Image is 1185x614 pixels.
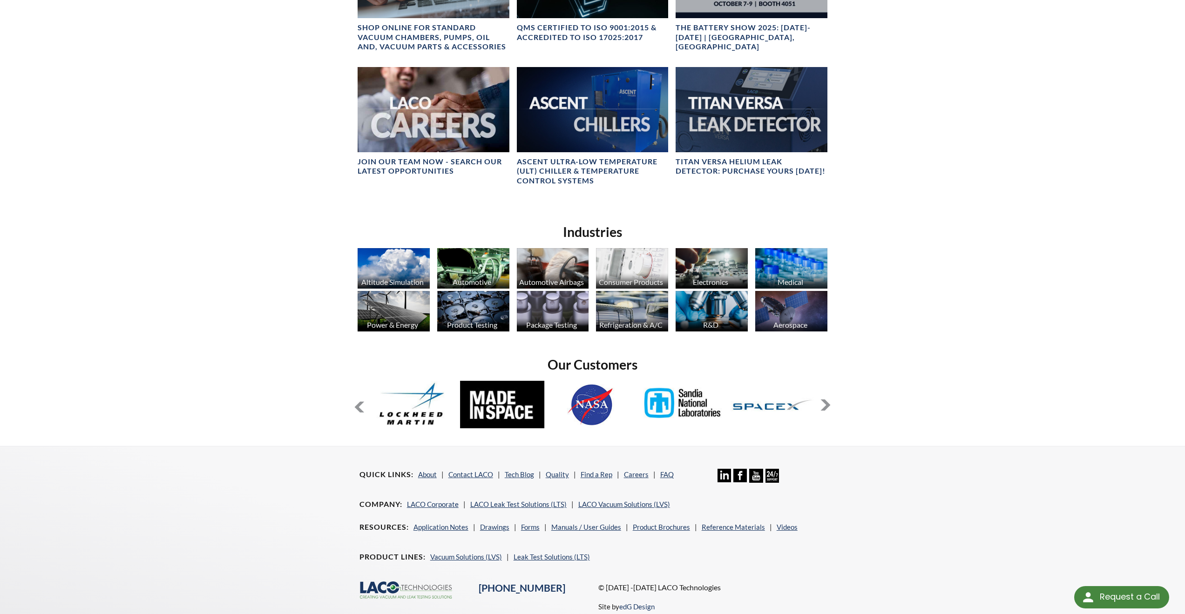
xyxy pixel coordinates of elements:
div: Request a Call [1100,586,1160,607]
a: Product Testing [437,291,509,334]
h2: Industries [354,223,832,241]
h4: Product Lines [359,552,426,562]
img: industry_ProductTesting_670x376.jpg [437,291,509,331]
img: industry_HVAC_670x376.jpg [596,291,668,331]
img: MadeInSpace.jpg [460,381,545,428]
a: Contact LACO [448,470,493,479]
a: Videos [777,523,798,531]
div: Medical [754,277,826,286]
a: Package Testing [517,291,589,334]
div: Power & Energy [356,320,429,329]
img: Artboard_1.jpg [755,291,827,331]
h4: Quick Links [359,470,413,479]
a: Drawings [480,523,509,531]
a: Leak Test Solutions (LTS) [514,553,590,561]
a: [PHONE_NUMBER] [479,582,565,594]
a: Find a Rep [581,470,612,479]
div: Automotive [436,277,508,286]
h4: Resources [359,522,409,532]
a: 24/7 Support [765,476,779,484]
a: Vacuum Solutions (LVS) [430,553,502,561]
a: LACO Vacuum Solutions (LVS) [578,500,670,508]
a: Quality [546,470,569,479]
a: Join our team now - SEARCH OUR LATEST OPPORTUNITIES [358,67,509,176]
a: LACO Leak Test Solutions (LTS) [470,500,567,508]
a: Electronics [676,248,748,291]
div: Request a Call [1074,586,1169,608]
img: 24/7 Support Icon [765,469,779,482]
h4: Ascent Ultra-Low Temperature (ULT) Chiller & Temperature Control Systems [517,157,669,186]
p: © [DATE] -[DATE] LACO Technologies [598,581,826,594]
img: round button [1081,590,1096,605]
a: FAQ [660,470,674,479]
h4: QMS CERTIFIED to ISO 9001:2015 & Accredited to ISO 17025:2017 [517,23,669,42]
a: Product Brochures [633,523,690,531]
div: Refrigeration & A/C [595,320,667,329]
a: Consumer Products [596,248,668,291]
div: Product Testing [436,320,508,329]
a: Power & Energy [358,291,430,334]
img: NASA.jpg [550,381,635,428]
img: SpaceX.jpg [731,381,815,428]
a: Medical [755,248,827,291]
img: industry_Consumer_670x376.jpg [596,248,668,289]
a: LACO Corporate [407,500,459,508]
div: R&D [674,320,747,329]
a: Automotive Airbags [517,248,589,291]
div: Automotive Airbags [515,277,588,286]
a: Manuals / User Guides [551,523,621,531]
h2: Our Customers [354,356,832,373]
a: Forms [521,523,540,531]
img: industry_Power-2_670x376.jpg [358,291,430,331]
img: industry_Package_670x376.jpg [517,291,589,331]
div: Altitude Simulation [356,277,429,286]
img: industry_Auto-Airbag_670x376.jpg [517,248,589,289]
a: Altitude Simulation [358,248,430,291]
img: Lockheed-Martin.jpg [370,381,454,428]
img: industry_R_D_670x376.jpg [676,291,748,331]
h4: SHOP ONLINE FOR STANDARD VACUUM CHAMBERS, PUMPS, OIL AND, VACUUM PARTS & ACCESSORIES [358,23,509,52]
h4: Join our team now - SEARCH OUR LATEST OPPORTUNITIES [358,157,509,176]
h4: The Battery Show 2025: [DATE]-[DATE] | [GEOGRAPHIC_DATA], [GEOGRAPHIC_DATA] [676,23,827,52]
a: Automotive [437,248,509,291]
p: Site by [598,601,655,612]
a: R&D [676,291,748,334]
img: industry_Automotive_670x376.jpg [437,248,509,289]
h4: Company [359,499,402,509]
a: Careers [624,470,649,479]
a: TITAN VERSA bannerTITAN VERSA Helium Leak Detector: Purchase Yours [DATE]! [676,67,827,176]
h4: TITAN VERSA Helium Leak Detector: Purchase Yours [DATE]! [676,157,827,176]
img: industry_Electronics_670x376.jpg [676,248,748,289]
a: Refrigeration & A/C [596,291,668,334]
a: Tech Blog [505,470,534,479]
img: industry_Medical_670x376.jpg [755,248,827,289]
a: About [418,470,437,479]
a: Reference Materials [702,523,765,531]
div: Aerospace [754,320,826,329]
img: Sandia-Natl-Labs.jpg [640,381,725,428]
a: Aerospace [755,291,827,334]
a: Application Notes [413,523,468,531]
a: edG Design [619,602,655,611]
div: Electronics [674,277,747,286]
img: industry_AltitudeSim_670x376.jpg [358,248,430,289]
div: Consumer Products [595,277,667,286]
a: Ascent Chiller ImageAscent Ultra-Low Temperature (ULT) Chiller & Temperature Control Systems [517,67,669,186]
div: Package Testing [515,320,588,329]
